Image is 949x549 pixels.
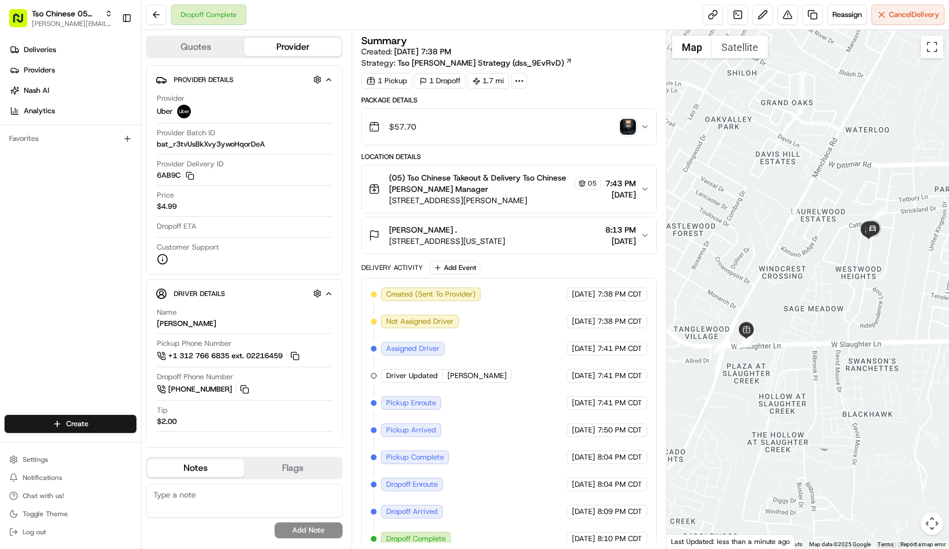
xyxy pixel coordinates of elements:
div: 5 [712,341,725,353]
span: [PHONE_NUMBER] [168,384,232,394]
button: Create [5,415,136,433]
span: [DATE] [572,289,595,299]
span: Provider Delivery ID [157,159,224,169]
a: Tso [PERSON_NAME] Strategy (dss_9EvRvD) [397,57,572,68]
p: Welcome 👋 [11,45,206,63]
button: 6AB9C [157,170,194,181]
span: 7:43 PM [605,178,636,189]
span: 8:13 PM [605,224,636,235]
span: [STREET_ADDRESS][US_STATE] [389,235,505,247]
span: Uber [157,106,173,117]
button: Tso Chinese 05 [PERSON_NAME] [32,8,100,19]
button: Tso Chinese 05 [PERSON_NAME][PERSON_NAME][EMAIL_ADDRESS][DOMAIN_NAME] [5,5,117,32]
span: Dropoff Complete [386,534,446,544]
div: Location Details [361,152,657,161]
span: Pickup Phone Number [157,338,232,349]
div: Last Updated: less than a minute ago [666,534,795,548]
span: [PERSON_NAME] [447,371,507,381]
span: [DATE] [572,452,595,462]
span: 8:10 PM CDT [597,534,642,544]
img: 1736555255976-a54dd68f-1ca7-489b-9aae-adbdc363a1c4 [11,108,32,128]
span: [DATE] 7:38 PM [394,46,451,57]
span: [DATE] [572,479,595,490]
span: Map data ©2025 Google [809,541,871,547]
img: uber-new-logo.jpeg [177,105,191,118]
button: Toggle Theme [5,506,136,522]
button: Settings [5,452,136,467]
span: Tip [157,405,168,415]
span: Provider Details [174,75,233,84]
div: We're available if you need us! [39,119,143,128]
span: 7:41 PM CDT [597,344,642,354]
a: 📗Knowledge Base [7,160,91,180]
a: Deliveries [5,41,141,59]
div: 1.7 mi [468,73,509,89]
h3: Summary [361,36,407,46]
img: Google [669,534,707,548]
input: Clear [29,73,187,85]
span: [PERSON_NAME][EMAIL_ADDRESS][DOMAIN_NAME] [32,19,113,28]
span: Log out [23,527,46,537]
span: Pickup Enroute [386,398,436,408]
span: Reassign [832,10,862,20]
span: 7:38 PM CDT [597,316,642,327]
span: 8:04 PM CDT [597,452,642,462]
span: Price [157,190,174,200]
span: [DATE] [605,235,636,247]
a: Terms (opens in new tab) [878,541,894,547]
img: photo_proof_of_delivery image [620,119,636,135]
a: Open this area in Google Maps (opens a new window) [669,534,707,548]
div: Strategy: [361,57,572,68]
span: 8:04 PM CDT [597,479,642,490]
div: Favorites [5,130,136,148]
button: Toggle fullscreen view [921,36,943,58]
span: [DATE] [572,371,595,381]
span: +1 312 766 6835 ext. 02216459 [168,351,283,361]
button: Flags [244,459,341,477]
span: Tso [PERSON_NAME] Strategy (dss_9EvRvD) [397,57,564,68]
button: Driver Details [156,284,333,303]
button: Add Event [430,261,480,274]
span: Type [157,436,173,447]
a: 💻API Documentation [91,160,186,180]
button: Start new chat [193,111,206,125]
span: $57.70 [389,121,416,132]
span: Providers [24,65,55,75]
span: Driver Updated [386,371,438,381]
span: [PERSON_NAME] . [389,224,457,235]
div: 14 [872,207,884,220]
button: Map camera controls [921,512,943,535]
span: Driver Details [174,289,225,298]
span: [DATE] [572,534,595,544]
a: [PHONE_NUMBER] [157,383,251,396]
div: 📗 [11,165,20,174]
span: Not Assigned Driver [386,316,454,327]
button: Quotes [147,38,244,56]
span: Pickup Complete [386,452,444,462]
span: Assigned Driver [386,344,439,354]
span: Deliveries [24,45,56,55]
span: Pickup Arrived [386,425,436,435]
button: Chat with us! [5,488,136,504]
button: [PERSON_NAME] .[STREET_ADDRESS][US_STATE]8:13 PM[DATE] [362,217,656,254]
div: 💻 [96,165,105,174]
a: Providers [5,61,141,79]
a: Report a map error [900,541,946,547]
a: +1 312 766 6835 ext. 02216459 [157,350,301,362]
img: Nash [11,11,34,34]
span: [DATE] [605,189,636,200]
span: Pylon [113,192,137,200]
button: Provider Details [156,70,333,89]
span: Created (Sent To Provider) [386,289,476,299]
span: 8:09 PM CDT [597,507,642,517]
button: CancelDelivery [871,5,944,25]
span: Name [157,307,177,318]
span: Create [66,419,88,429]
span: Provider [157,93,185,104]
span: [DATE] [572,316,595,327]
div: 13 [786,210,798,222]
span: Dropoff Enroute [386,479,438,490]
div: $2.00 [157,417,177,427]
